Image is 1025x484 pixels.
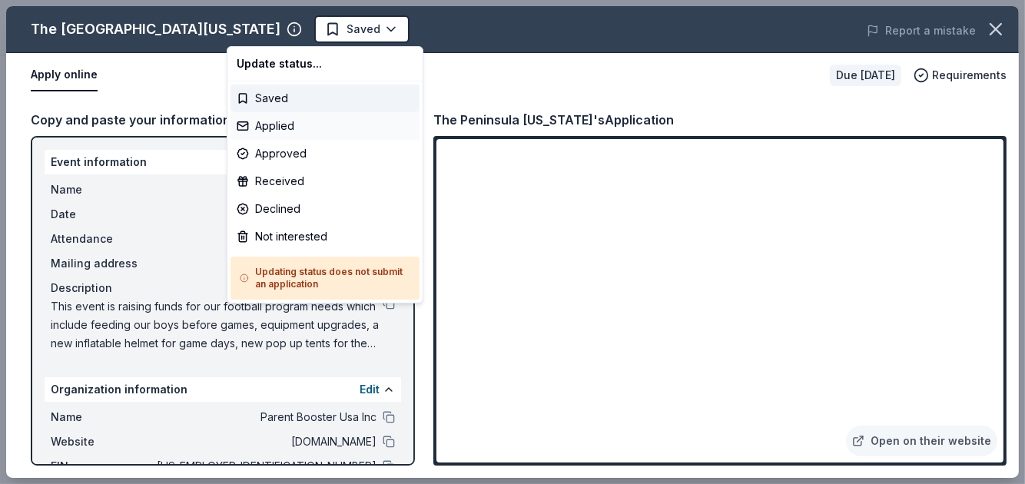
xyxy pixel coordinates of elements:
div: Not interested [231,223,420,250]
span: Falcon Football Casino Night [224,18,347,37]
div: Applied [231,112,420,140]
div: Received [231,167,420,195]
div: Saved [231,85,420,112]
div: Update status... [231,50,420,78]
div: Declined [231,195,420,223]
div: Approved [231,140,420,167]
h5: Updating status does not submit an application [240,266,410,290]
